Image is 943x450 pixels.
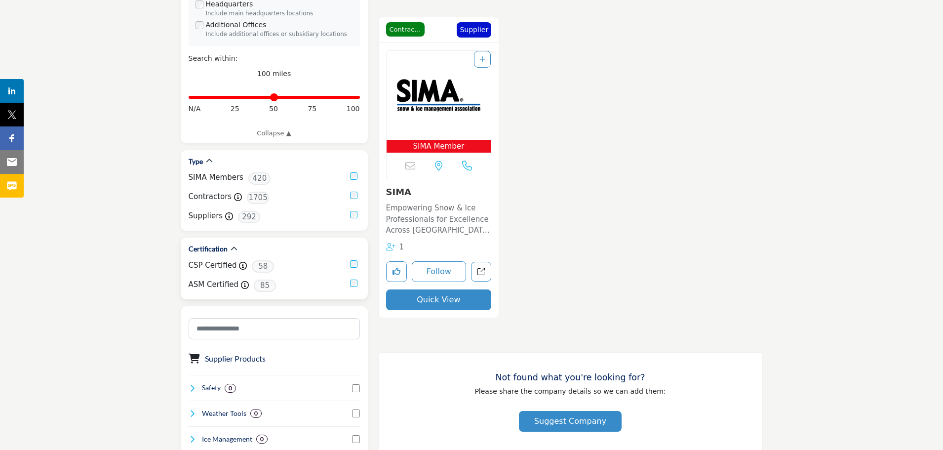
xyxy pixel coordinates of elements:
h3: Not found what you're looking for? [398,372,743,383]
a: Open snow-ice-management-association in new tab [471,262,491,282]
span: SIMA Member [389,141,489,152]
input: Select Safety checkbox [352,384,360,392]
span: 100 [347,104,360,114]
button: Follow [412,261,467,282]
h3: SIMA [386,187,492,198]
div: 0 Results For Safety [225,384,236,393]
span: 100 miles [257,70,291,78]
span: Contractor [386,22,425,37]
b: 0 [260,436,264,443]
input: Select Ice Management checkbox [352,435,360,443]
label: Additional Offices [206,20,267,30]
p: Empowering Snow & Ice Professionals for Excellence Across [GEOGRAPHIC_DATA] This organization is ... [386,203,492,236]
input: Contractors checkbox [350,192,357,199]
div: Search within: [189,53,360,64]
span: Please share the company details so we can add them: [474,387,666,395]
div: 0 Results For Ice Management [256,435,268,444]
span: 50 [269,104,278,114]
h4: Weather Tools: Weather Tools refer to instruments, software, and technologies used to monitor, pr... [202,409,246,418]
input: CSP Certified checkbox [350,260,357,268]
label: CSP Certified [189,260,237,271]
button: Suggest Company [519,411,622,432]
input: Suppliers checkbox [350,211,357,218]
h4: Ice Management: Ice management involves the control, removal, and prevention of ice accumulation ... [202,434,252,444]
input: SIMA Members checkbox [350,172,357,180]
div: 0 Results For Weather Tools [250,409,262,418]
a: Empowering Snow & Ice Professionals for Excellence Across [GEOGRAPHIC_DATA] This organization is ... [386,200,492,236]
span: 420 [248,172,271,185]
span: Suggest Company [534,416,606,426]
span: N/A [189,104,201,114]
span: 85 [254,280,276,292]
input: Search Category [189,318,360,339]
span: 25 [231,104,239,114]
span: 1705 [247,192,269,204]
span: 292 [238,211,260,223]
b: 0 [229,385,232,392]
div: Followers [386,242,404,253]
button: Quick View [386,289,492,310]
span: 1 [399,243,404,251]
span: 58 [252,260,274,273]
a: Open Listing in new tab [387,51,491,153]
h2: Certification [189,244,228,254]
button: Like listing [386,261,407,282]
label: Contractors [189,191,232,203]
input: ASM Certified checkbox [350,280,357,287]
p: Supplier [460,25,488,35]
b: 0 [254,410,258,417]
div: Include main headquarters locations [206,9,353,18]
img: SIMA [387,51,491,140]
label: ASM Certified [189,279,239,290]
div: Include additional offices or subsidiary locations [206,30,353,39]
a: Collapse ▲ [189,128,360,138]
label: SIMA Members [189,172,243,183]
label: Suppliers [189,210,223,222]
input: Select Weather Tools checkbox [352,409,360,417]
h2: Type [189,157,203,166]
button: Supplier Products [205,353,266,365]
a: SIMA [386,187,412,197]
a: Add To List [479,55,485,63]
span: 75 [308,104,316,114]
h4: Safety: Safety refers to the measures, practices, and protocols implemented to protect individual... [202,383,221,393]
